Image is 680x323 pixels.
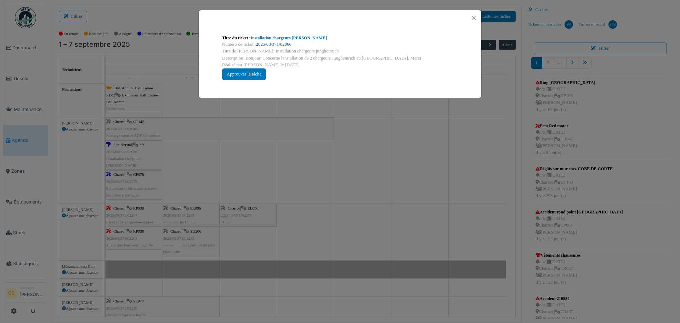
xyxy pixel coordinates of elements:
a: Installation chargeurs [PERSON_NAME] [251,35,327,40]
a: 2025/08/371/02066 [256,42,291,47]
div: Réalisé par [PERSON_NAME] le [DATE] [222,62,458,68]
div: Titre de [PERSON_NAME]: Installation chargeurs jungheinrich [222,48,458,55]
div: Approuver la tâche [222,68,266,80]
div: Description: Bonjour, Concerne l'installation de 2 chargeurs Jungheinrich au [GEOGRAPHIC_DATA], M... [222,55,458,62]
button: Close [469,13,478,23]
div: Numéro de ticket : [222,41,458,48]
div: Titre du ticket : [222,35,458,41]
